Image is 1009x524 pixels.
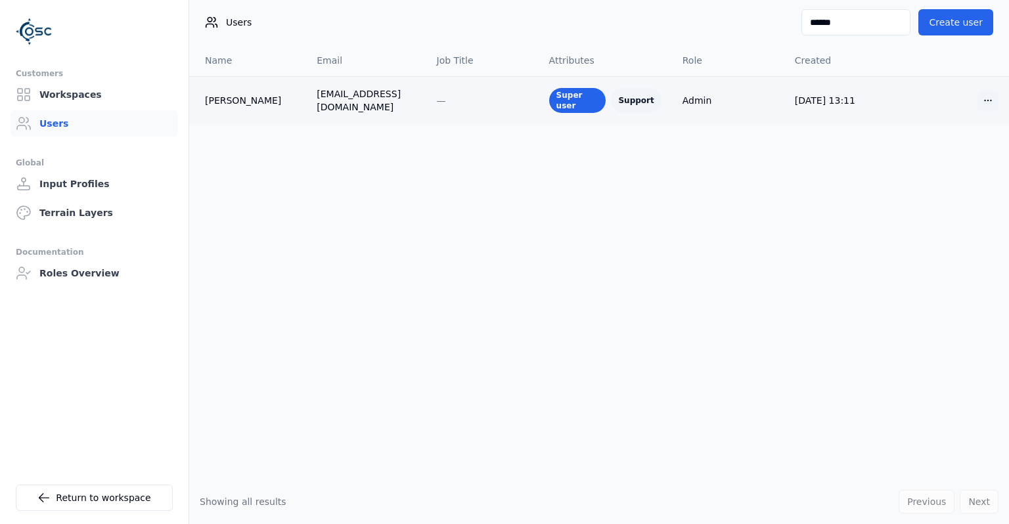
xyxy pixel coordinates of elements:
a: Roles Overview [11,260,178,286]
a: [PERSON_NAME] [205,94,296,107]
th: Attributes [539,45,672,76]
a: Users [11,110,178,137]
a: Return to workspace [16,485,173,511]
div: Global [16,155,173,171]
div: Support [611,88,661,113]
a: Terrain Layers [11,200,178,226]
div: Admin [683,94,774,107]
div: Customers [16,66,173,81]
th: Name [189,45,306,76]
button: Create user [918,9,993,35]
span: Showing all results [200,496,286,507]
div: Documentation [16,244,173,260]
div: Super user [549,88,606,113]
div: [EMAIL_ADDRESS][DOMAIN_NAME] [317,87,415,114]
div: [DATE] 13:11 [795,94,886,107]
a: Workspaces [11,81,178,108]
th: Job Title [426,45,539,76]
span: — [437,95,446,106]
th: Role [672,45,784,76]
img: Logo [16,13,53,50]
th: Created [784,45,897,76]
th: Email [306,45,426,76]
span: Users [226,16,252,29]
a: Input Profiles [11,171,178,197]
